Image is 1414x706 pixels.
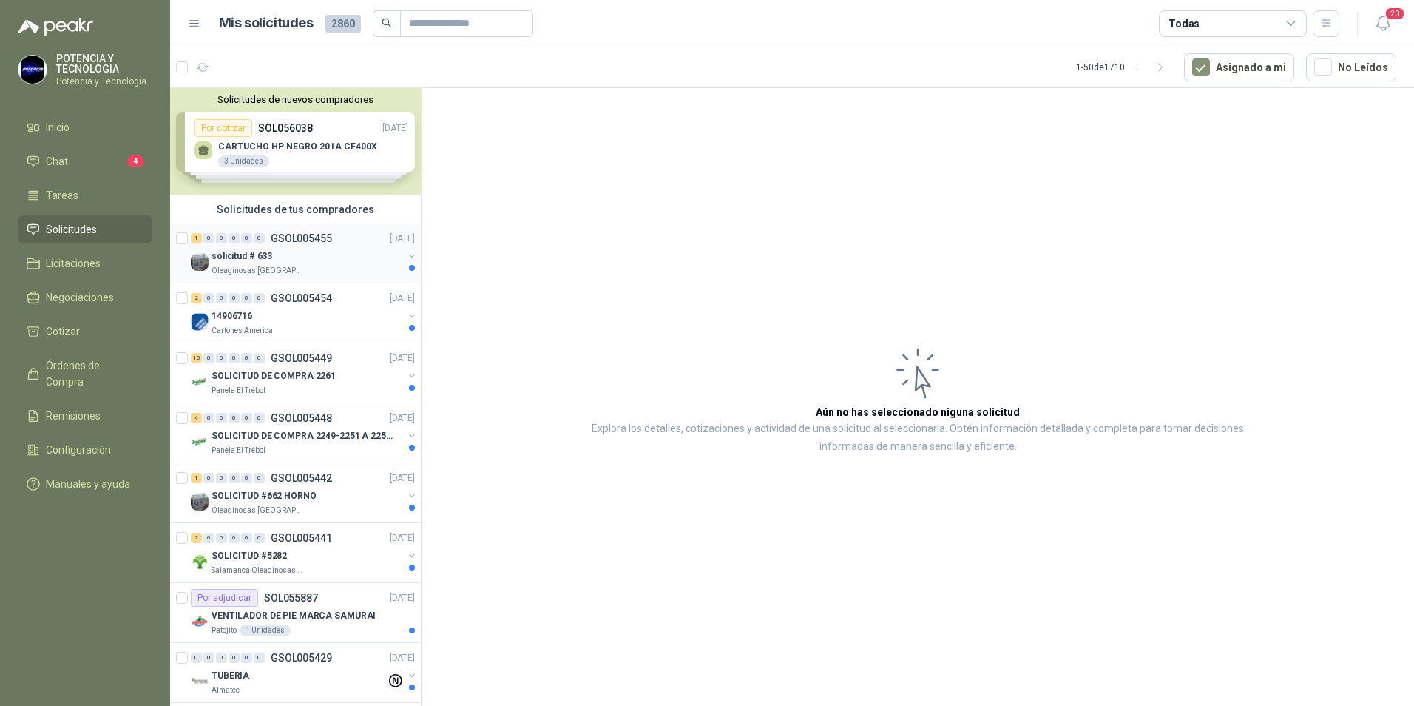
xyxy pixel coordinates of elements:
span: Órdenes de Compra [46,357,138,390]
div: 0 [241,293,252,303]
div: 0 [216,293,227,303]
p: 14906716 [212,309,252,323]
span: Solicitudes [46,221,97,238]
p: Cartones America [212,325,273,337]
a: Licitaciones [18,249,152,278]
img: Company Logo [191,253,209,271]
div: 1 Unidades [240,625,291,636]
div: 0 [254,233,265,243]
span: Remisiones [46,408,101,424]
div: 0 [229,353,240,363]
div: 1 [191,233,202,243]
p: [DATE] [390,591,415,605]
p: SOL055887 [264,593,318,603]
div: 2 [191,293,202,303]
div: 0 [203,353,214,363]
span: 2860 [325,15,361,33]
a: Negociaciones [18,283,152,312]
span: Manuales y ayuda [46,476,130,492]
div: 0 [241,413,252,423]
span: Tareas [46,187,78,204]
div: 0 [229,533,240,543]
p: POTENCIA Y TECNOLOGIA [56,53,152,74]
img: Company Logo [191,433,209,451]
p: GSOL005454 [271,293,332,303]
div: 0 [254,653,265,663]
div: 0 [254,413,265,423]
div: 0 [203,533,214,543]
p: Panela El Trébol [212,385,265,397]
div: 0 [216,473,227,483]
p: GSOL005455 [271,233,332,243]
div: 0 [254,473,265,483]
div: 0 [203,473,214,483]
p: SOLICITUD #5282 [212,549,287,563]
div: 0 [203,233,214,243]
a: 4 0 0 0 0 0 GSOL005448[DATE] Company LogoSOLICITUD DE COMPRA 2249-2251 A 2256-2258 Y 2262Panela E... [191,409,418,457]
p: [DATE] [390,411,415,426]
p: SOLICITUD #662 HORNO [212,489,317,503]
a: Órdenes de Compra [18,352,152,396]
div: 0 [254,293,265,303]
span: Inicio [46,119,70,135]
p: Oleaginosas [GEOGRAPHIC_DATA] [212,265,305,277]
img: Company Logo [191,373,209,391]
span: Cotizar [46,323,80,340]
div: 0 [229,413,240,423]
div: 0 [203,653,214,663]
button: Solicitudes de nuevos compradores [176,94,415,105]
div: Solicitudes de nuevos compradoresPor cotizarSOL056038[DATE] CARTUCHO HP NEGRO 201A CF400X3 Unidad... [170,88,421,195]
p: Salamanca Oleaginosas SAS [212,565,305,576]
a: 0 0 0 0 0 0 GSOL005429[DATE] Company LogoTUBERIAAlmatec [191,649,418,696]
p: GSOL005429 [271,653,332,663]
img: Company Logo [191,613,209,631]
img: Company Logo [191,553,209,571]
p: [DATE] [390,292,415,306]
a: Cotizar [18,317,152,346]
span: Configuración [46,442,111,458]
div: Todas [1168,16,1200,32]
img: Company Logo [191,493,209,511]
div: 0 [216,233,227,243]
img: Logo peakr [18,18,93,36]
div: 0 [229,233,240,243]
a: Tareas [18,181,152,209]
div: 0 [241,473,252,483]
p: GSOL005448 [271,413,332,423]
div: Solicitudes de tus compradores [170,195,421,223]
img: Company Logo [191,313,209,331]
span: Chat [46,153,68,169]
button: No Leídos [1306,53,1396,81]
h1: Mis solicitudes [219,13,314,34]
a: 10 0 0 0 0 0 GSOL005449[DATE] Company LogoSOLICITUD DE COMPRA 2261Panela El Trébol [191,349,418,397]
div: 2 [191,533,202,543]
button: 20 [1370,10,1396,37]
p: [DATE] [390,352,415,366]
div: 0 [229,653,240,663]
div: 0 [216,533,227,543]
span: 4 [127,155,143,167]
p: Explora los detalles, cotizaciones y actividad de una solicitud al seleccionarla. Obtén informaci... [569,420,1266,456]
div: 0 [203,293,214,303]
a: 1 0 0 0 0 0 GSOL005455[DATE] Company Logosolicitud # 633Oleaginosas [GEOGRAPHIC_DATA] [191,229,418,277]
div: 0 [216,413,227,423]
a: Solicitudes [18,215,152,243]
p: [DATE] [390,531,415,545]
p: Panela El Trébol [212,445,265,457]
p: SOLICITUD DE COMPRA 2249-2251 A 2256-2258 Y 2262 [212,429,396,443]
a: Por adjudicarSOL055887[DATE] Company LogoVENTILADOR DE PIE MARCA SAMURAIPatojito1 Unidades [170,583,421,643]
p: [DATE] [390,232,415,246]
a: Inicio [18,113,152,141]
p: VENTILADOR DE PIE MARCA SAMURAI [212,609,376,623]
a: Configuración [18,436,152,464]
div: 0 [254,353,265,363]
div: Por adjudicar [191,589,258,607]
p: Almatec [212,685,240,696]
span: search [382,18,392,28]
img: Company Logo [18,56,47,84]
a: 2 0 0 0 0 0 GSOL005454[DATE] Company Logo14906716Cartones America [191,289,418,337]
div: 0 [203,413,214,423]
div: 4 [191,413,202,423]
div: 0 [229,473,240,483]
div: 1 [191,473,202,483]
